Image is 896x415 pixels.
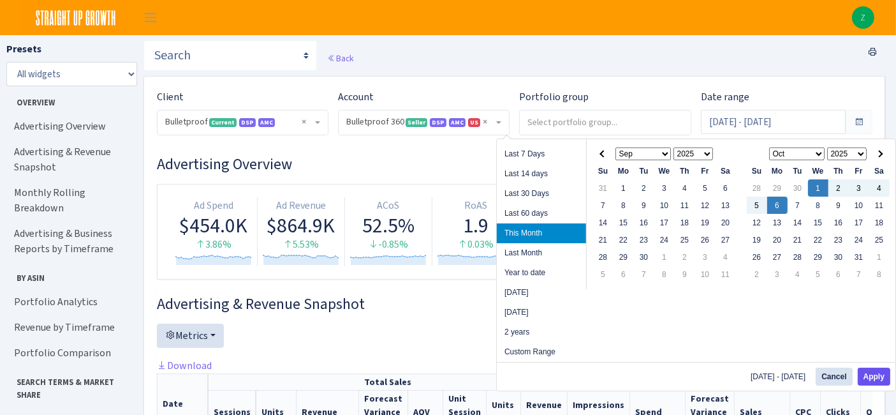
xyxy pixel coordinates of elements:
td: 26 [695,231,716,248]
span: Bulletproof <span class="badge badge-success">Current</span><span class="badge badge-primary">DSP... [165,116,312,128]
span: Remove all items [302,116,306,128]
li: [DATE] [497,303,586,322]
div: 1.9 [437,213,514,238]
a: Advertising Overview [6,114,134,139]
td: 8 [613,197,634,214]
td: 29 [613,248,634,266]
a: Revenue by Timeframe [6,315,134,340]
a: Back [327,52,353,64]
td: 30 [828,248,849,266]
div: -0.85% [350,238,427,252]
span: Search Terms & Market Share [7,371,133,400]
td: 1 [613,179,634,197]
label: Client [157,89,184,105]
td: 22 [613,231,634,248]
span: Remove all items [483,116,487,128]
td: 3 [849,179,869,197]
td: 31 [849,248,869,266]
td: 29 [808,248,828,266]
a: Z [852,6,874,29]
li: This Month [497,223,586,243]
label: Date range [701,89,749,105]
td: 28 [747,179,767,197]
div: Ad Spend [175,199,252,213]
h3: Widget #2 [157,295,872,313]
td: 6 [828,266,849,283]
td: 4 [788,266,808,283]
td: 5 [747,197,767,214]
td: 1 [808,179,828,197]
div: $454.0K [175,213,252,238]
td: 8 [808,197,828,214]
td: 22 [808,231,828,248]
div: $864.9K [263,213,339,238]
th: Tu [788,162,808,179]
span: Current [209,118,237,127]
td: 9 [675,266,695,283]
td: 7 [593,197,613,214]
td: 12 [695,197,716,214]
td: 7 [849,266,869,283]
td: 3 [695,248,716,266]
td: 6 [767,197,788,214]
span: AMC [449,118,466,127]
td: 7 [634,266,654,283]
th: Th [675,162,695,179]
td: 5 [593,266,613,283]
a: Download [157,359,212,372]
td: 27 [716,231,736,248]
label: Portfolio group [519,89,589,105]
div: 0.03% [437,238,514,252]
div: 52.5% [350,213,427,238]
li: Last 30 Days [497,184,586,204]
td: 19 [747,231,767,248]
h3: Widget #1 [157,155,872,174]
li: Last 14 days [497,164,586,184]
td: 25 [869,231,890,248]
div: RoAS [437,199,514,213]
span: Bulletproof 360 <span class="badge badge-success">Seller</span><span class="badge badge-primary">... [346,116,494,128]
td: 2 [675,248,695,266]
a: Advertising & Business Reports by Timeframe [6,221,134,262]
a: Monthly Rolling Breakdown [6,180,134,221]
td: 29 [767,179,788,197]
td: 10 [695,266,716,283]
td: 11 [869,197,890,214]
span: DSP [430,118,446,127]
th: Mo [767,162,788,179]
td: 10 [654,197,675,214]
td: 11 [675,197,695,214]
td: 20 [767,231,788,248]
th: Su [593,162,613,179]
td: 26 [747,248,767,266]
td: 23 [828,231,849,248]
td: 14 [788,214,808,231]
span: Overview [7,91,133,109]
span: Bulletproof <span class="badge badge-success">Current</span><span class="badge badge-primary">DSP... [158,110,328,135]
input: Select portfolio group... [520,110,691,133]
span: US [468,118,480,127]
li: Year to date [497,263,586,283]
td: 5 [695,179,716,197]
td: 3 [654,179,675,197]
td: 28 [593,248,613,266]
td: 6 [716,179,736,197]
button: Metrics [157,324,224,348]
td: 9 [828,197,849,214]
td: 2 [747,266,767,283]
td: 17 [654,214,675,231]
td: 7 [788,197,808,214]
th: Tu [634,162,654,179]
td: 27 [767,248,788,266]
th: Th [828,162,849,179]
td: 31 [593,179,613,197]
td: 3 [767,266,788,283]
td: 4 [675,179,695,197]
td: 16 [828,214,849,231]
li: Last 7 Days [497,144,586,164]
th: Mo [613,162,634,179]
td: 1 [869,248,890,266]
td: 14 [593,214,613,231]
td: 19 [695,214,716,231]
td: 4 [869,179,890,197]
